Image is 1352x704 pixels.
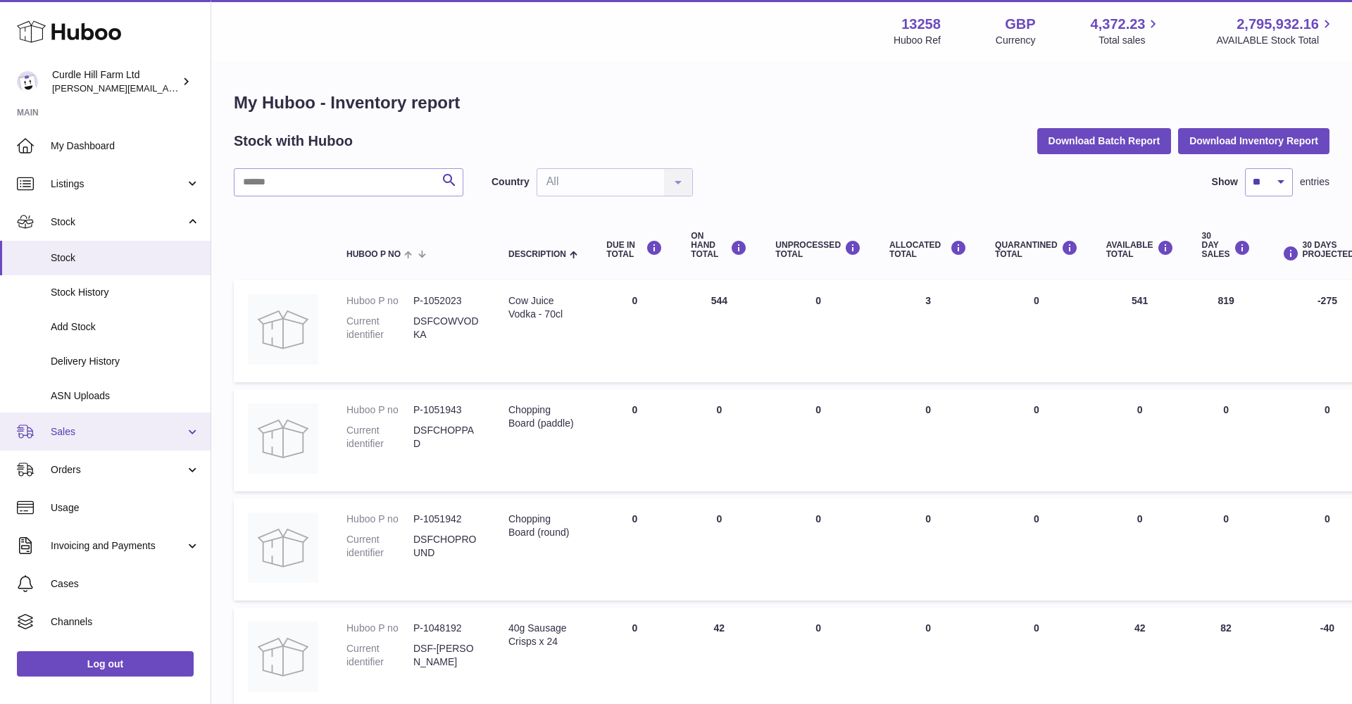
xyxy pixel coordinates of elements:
[1216,15,1335,47] a: 2,795,932.16 AVAILABLE Stock Total
[875,389,981,491] td: 0
[51,251,200,265] span: Stock
[346,315,413,341] dt: Current identifier
[413,642,480,669] dd: DSF-[PERSON_NAME]
[346,403,413,417] dt: Huboo P no
[346,533,413,560] dt: Current identifier
[346,294,413,308] dt: Huboo P no
[52,82,282,94] span: [PERSON_NAME][EMAIL_ADDRESS][DOMAIN_NAME]
[17,71,38,92] img: miranda@diddlysquatfarmshop.com
[51,355,200,368] span: Delivery History
[592,280,677,382] td: 0
[875,498,981,601] td: 0
[413,533,480,560] dd: DSFCHOPROUND
[1037,128,1172,153] button: Download Batch Report
[508,403,578,430] div: Chopping Board (paddle)
[761,389,875,491] td: 0
[995,240,1078,259] div: QUARANTINED Total
[1098,34,1161,47] span: Total sales
[1005,15,1035,34] strong: GBP
[346,424,413,451] dt: Current identifier
[1188,498,1265,601] td: 0
[51,286,200,299] span: Stock History
[1034,404,1039,415] span: 0
[508,622,578,648] div: 40g Sausage Crisps x 24
[346,642,413,669] dt: Current identifier
[1092,498,1188,601] td: 0
[1300,175,1329,189] span: entries
[51,139,200,153] span: My Dashboard
[1034,513,1039,524] span: 0
[592,389,677,491] td: 0
[508,294,578,321] div: Cow Juice Vodka - 70cl
[51,577,200,591] span: Cases
[413,424,480,451] dd: DSFCHOPPAD
[1216,34,1335,47] span: AVAILABLE Stock Total
[677,389,761,491] td: 0
[677,498,761,601] td: 0
[1091,15,1146,34] span: 4,372.23
[234,92,1329,114] h1: My Huboo - Inventory report
[1212,175,1238,189] label: Show
[691,232,747,260] div: ON HAND Total
[234,132,353,151] h2: Stock with Huboo
[51,177,185,191] span: Listings
[248,403,318,474] img: product image
[1178,128,1329,153] button: Download Inventory Report
[875,280,981,382] td: 3
[413,513,480,526] dd: P-1051942
[346,250,401,259] span: Huboo P no
[51,539,185,553] span: Invoicing and Payments
[492,175,530,189] label: Country
[51,425,185,439] span: Sales
[996,34,1036,47] div: Currency
[508,250,566,259] span: Description
[248,622,318,692] img: product image
[51,389,200,403] span: ASN Uploads
[346,513,413,526] dt: Huboo P no
[1034,622,1039,634] span: 0
[1091,15,1162,47] a: 4,372.23 Total sales
[413,403,480,417] dd: P-1051943
[1188,389,1265,491] td: 0
[413,315,480,341] dd: DSFCOWVODKA
[775,240,861,259] div: UNPROCESSED Total
[1106,240,1174,259] div: AVAILABLE Total
[51,615,200,629] span: Channels
[413,294,480,308] dd: P-1052023
[889,240,967,259] div: ALLOCATED Total
[592,498,677,601] td: 0
[346,622,413,635] dt: Huboo P no
[413,622,480,635] dd: P-1048192
[1092,280,1188,382] td: 541
[1034,295,1039,306] span: 0
[677,280,761,382] td: 544
[1202,232,1251,260] div: 30 DAY SALES
[1237,15,1319,34] span: 2,795,932.16
[606,240,663,259] div: DUE IN TOTAL
[248,513,318,583] img: product image
[51,215,185,229] span: Stock
[508,513,578,539] div: Chopping Board (round)
[51,463,185,477] span: Orders
[17,651,194,677] a: Log out
[894,34,941,47] div: Huboo Ref
[51,320,200,334] span: Add Stock
[52,68,179,95] div: Curdle Hill Farm Ltd
[51,501,200,515] span: Usage
[901,15,941,34] strong: 13258
[248,294,318,365] img: product image
[1188,280,1265,382] td: 819
[761,280,875,382] td: 0
[761,498,875,601] td: 0
[1092,389,1188,491] td: 0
